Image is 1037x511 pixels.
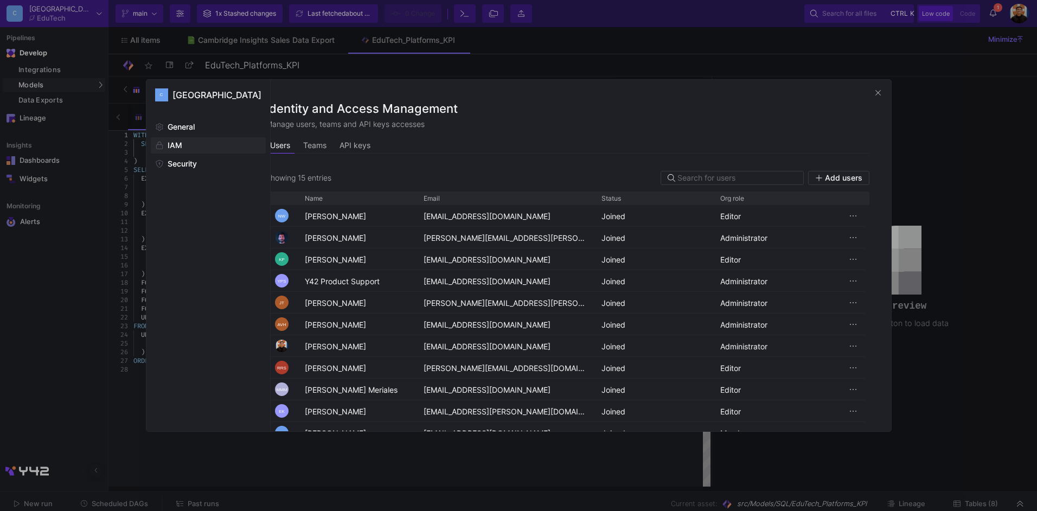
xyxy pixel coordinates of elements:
div: Joined [595,205,714,226]
div: Joined [595,292,714,313]
div: Y42 Product Support [298,270,417,291]
div: [PERSON_NAME] Meriales [298,379,417,400]
span: Security [168,159,197,168]
div: Press SPACE to select this row. [266,292,865,314]
div: [EMAIL_ADDRESS][DOMAIN_NAME] [417,422,595,443]
div: Editor [714,248,833,270]
div: Editor [714,357,833,378]
div: YPS [275,274,289,288]
div: Administrator [714,314,833,335]
div: Administrator [714,292,833,313]
div: Administrator [714,335,833,356]
div: Press SPACE to select this row. [266,227,865,248]
span: Email [424,195,440,202]
div: [EMAIL_ADDRESS][DOMAIN_NAME] [417,270,595,291]
div: NW [275,209,289,222]
div: [EMAIL_ADDRESS][DOMAIN_NAME] [417,205,595,226]
div: [PERSON_NAME] [298,205,417,226]
div: Administrator [714,270,833,291]
div: [EMAIL_ADDRESS][DOMAIN_NAME] [417,335,595,356]
div: [PERSON_NAME] [298,314,417,335]
button: Add users [808,171,869,185]
div: [EMAIL_ADDRESS][DOMAIN_NAME] [417,248,595,270]
div: Editor [714,205,833,226]
div: AH [275,426,289,439]
div: [PERSON_NAME] [298,357,417,378]
span: Teams [303,142,327,149]
div: AVH [275,317,289,331]
div: Member [714,422,833,443]
div: Press SPACE to select this row. [266,379,865,400]
div: Joined [595,248,714,270]
div: [EMAIL_ADDRESS][PERSON_NAME][DOMAIN_NAME] [417,400,595,421]
div: Editor [714,379,833,400]
div: [PERSON_NAME] [298,335,417,356]
div: RRS [275,361,289,374]
span: Add users [825,174,862,182]
div: Joined [595,422,714,443]
div: MMM [275,382,289,396]
span: Status [601,195,621,202]
div: Administrator [714,227,833,248]
div: Press SPACE to select this row. [266,400,865,422]
div: Joined [595,227,714,248]
div: [PERSON_NAME][EMAIL_ADDRESS][PERSON_NAME][DOMAIN_NAME] [417,292,595,313]
div: [EMAIL_ADDRESS][DOMAIN_NAME] [417,379,595,400]
div: Press SPACE to select this row. [266,335,865,357]
img: zn2Dipnt5kSdWZ4U6JymtAUNwkc8DG3H2NRMgahy.png [275,231,289,244]
div: EK [275,404,289,418]
div: [PERSON_NAME][EMAIL_ADDRESS][DOMAIN_NAME] [417,357,595,378]
span: API keys [340,142,370,149]
div: [PERSON_NAME][EMAIL_ADDRESS][PERSON_NAME][DOMAIN_NAME] [417,227,595,248]
div: Press SPACE to select this row. [266,270,865,292]
div: KP [275,252,289,266]
div: JT [275,296,289,309]
div: Joined [595,400,714,421]
div: [PERSON_NAME] [298,400,417,421]
div: Joined [595,270,714,291]
span: General [168,123,195,131]
div: Showing 15 entries [266,174,331,182]
div: [EMAIL_ADDRESS][DOMAIN_NAME] [417,314,595,335]
span: Name [305,195,323,202]
div: Joined [595,335,714,356]
button: Security [151,156,266,172]
div: Press SPACE to select this row. [266,422,865,444]
span: Org role [720,195,744,202]
span: Users [270,142,290,149]
div: [PERSON_NAME] [298,292,417,313]
input: Search for users [677,174,797,182]
div: Press SPACE to select this row. [266,248,865,270]
div: Editor [714,400,833,421]
span: [GEOGRAPHIC_DATA] [172,91,261,99]
div: Press SPACE to select this row. [266,357,865,379]
button: IAM [151,137,266,154]
p: Manage users, teams and API keys accesses [266,120,869,129]
h2: Identity and Access Management [266,101,869,116]
img: bg52tvgs8dxfpOhHYAd0g09LCcAxm85PnUXHwHyc.png [275,339,289,353]
div: Joined [595,379,714,400]
div: Press SPACE to select this row. [266,205,865,227]
button: General [151,119,266,135]
div: [PERSON_NAME] [298,422,417,443]
span: IAM [168,141,182,150]
div: Joined [595,357,714,378]
div: [PERSON_NAME] [298,248,417,270]
div: [PERSON_NAME] [298,227,417,248]
div: Press SPACE to select this row. [266,314,865,335]
div: Joined [595,314,714,335]
div: C [155,88,168,101]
